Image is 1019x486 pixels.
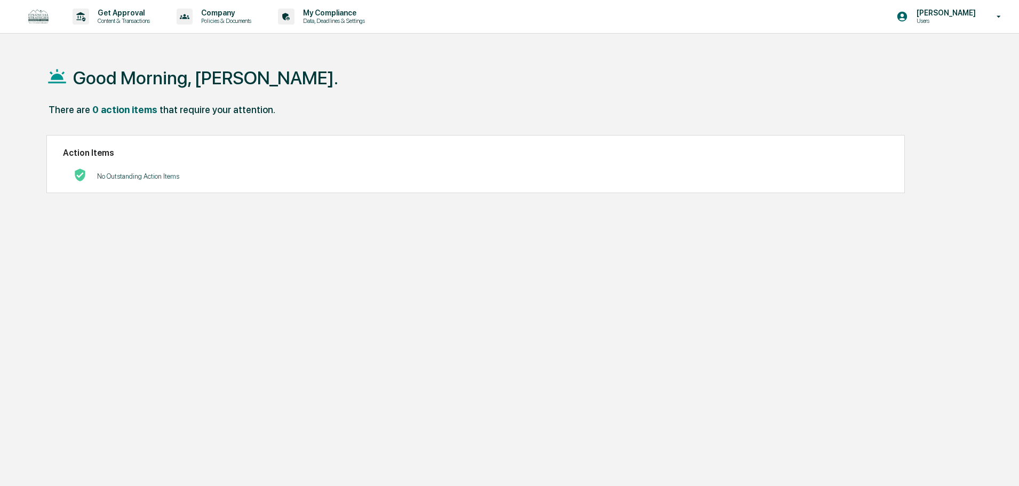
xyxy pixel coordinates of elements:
p: Data, Deadlines & Settings [294,17,370,25]
p: Content & Transactions [89,17,155,25]
div: 0 action items [92,104,157,115]
img: No Actions logo [74,169,86,181]
p: Company [193,9,257,17]
div: that require your attention. [160,104,275,115]
p: [PERSON_NAME] [908,9,981,17]
p: My Compliance [294,9,370,17]
p: Get Approval [89,9,155,17]
img: logo [26,7,51,27]
h1: Good Morning, [PERSON_NAME]. [73,67,338,89]
p: No Outstanding Action Items [97,172,179,180]
p: Users [908,17,981,25]
div: There are [49,104,90,115]
p: Policies & Documents [193,17,257,25]
h2: Action Items [63,148,888,158]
